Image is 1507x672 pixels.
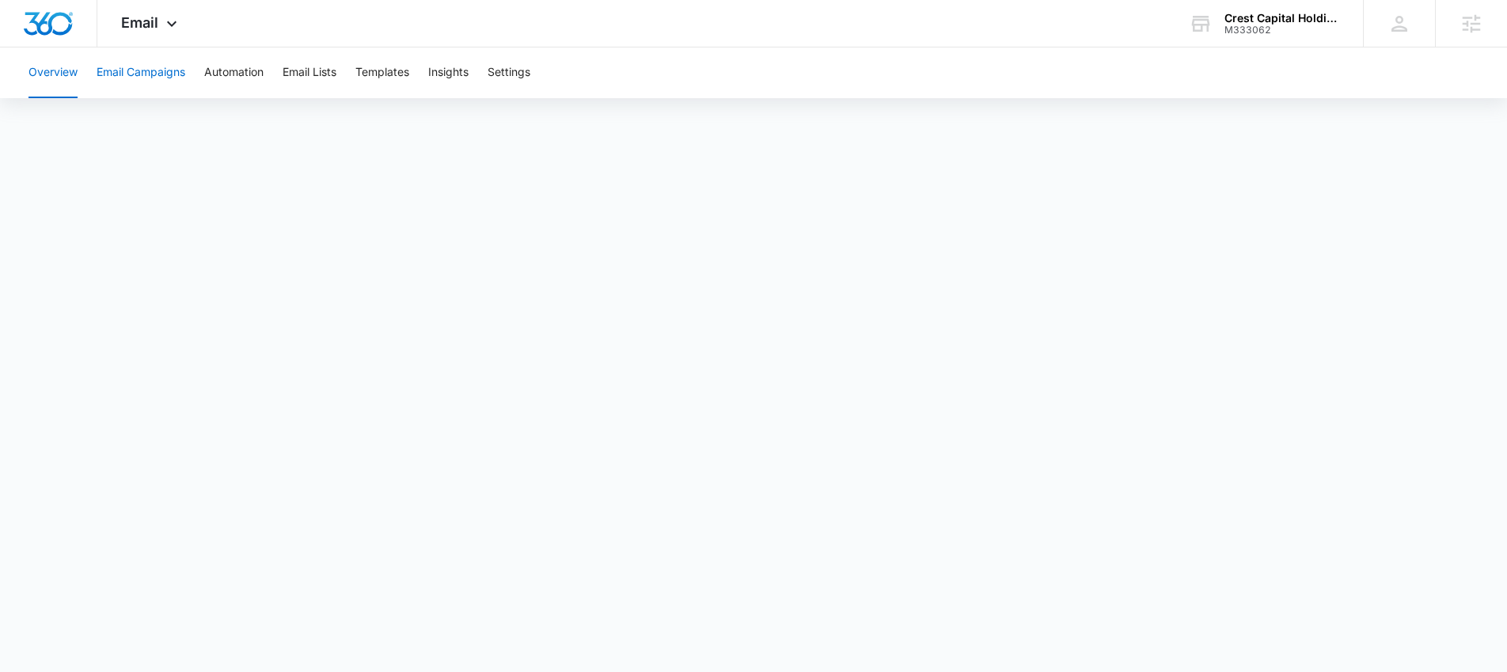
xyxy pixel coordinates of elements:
button: Email Lists [283,47,336,98]
span: Email [121,14,158,31]
button: Email Campaigns [97,47,185,98]
button: Settings [488,47,530,98]
div: account id [1224,25,1340,36]
button: Automation [204,47,264,98]
button: Insights [428,47,469,98]
div: account name [1224,12,1340,25]
button: Overview [28,47,78,98]
button: Templates [355,47,409,98]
